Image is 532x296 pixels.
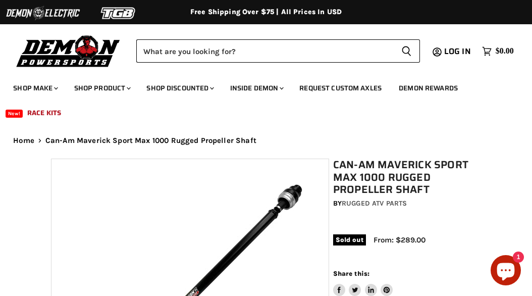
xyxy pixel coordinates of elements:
[333,198,485,209] div: by
[223,78,290,98] a: Inside Demon
[6,110,23,118] span: New!
[81,4,156,23] img: TGB Logo 2
[6,74,511,123] ul: Main menu
[333,234,366,245] span: Sold out
[342,199,407,208] a: Rugged ATV Parts
[13,33,124,69] img: Demon Powersports
[477,44,519,59] a: $0.00
[444,45,471,58] span: Log in
[333,269,393,296] aside: Share this:
[45,136,256,145] span: Can-Am Maverick Sport Max 1000 Rugged Propeller Shaft
[136,39,420,63] form: Product
[292,78,389,98] a: Request Custom Axles
[67,78,137,98] a: Shop Product
[374,235,425,244] span: From: $289.00
[333,270,369,277] span: Share this:
[393,39,420,63] button: Search
[6,78,64,98] a: Shop Make
[496,46,514,56] span: $0.00
[333,159,485,196] h1: Can-Am Maverick Sport Max 1000 Rugged Propeller Shaft
[440,47,477,56] a: Log in
[20,103,69,123] a: Race Kits
[139,78,220,98] a: Shop Discounted
[488,255,524,288] inbox-online-store-chat: Shopify online store chat
[13,136,34,145] a: Home
[5,4,81,23] img: Demon Electric Logo 2
[136,39,393,63] input: Search
[391,78,465,98] a: Demon Rewards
